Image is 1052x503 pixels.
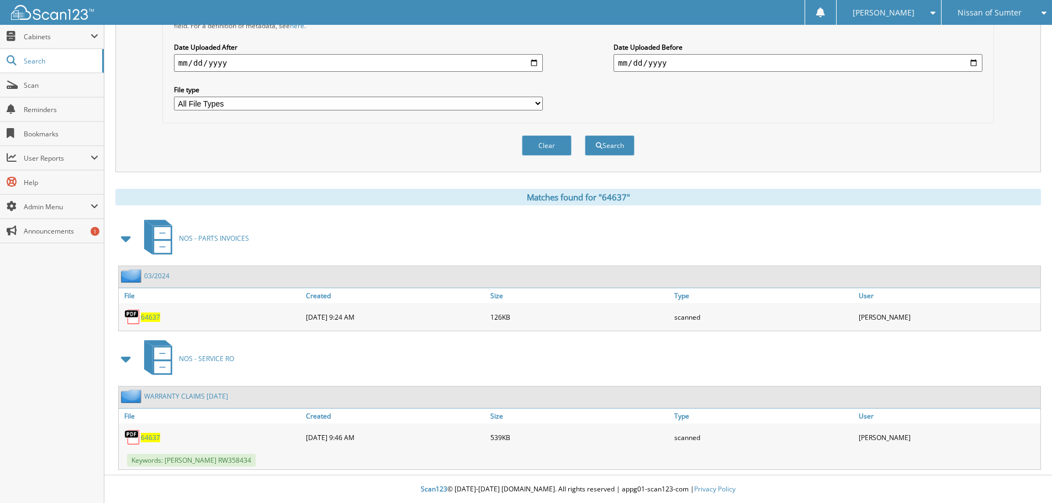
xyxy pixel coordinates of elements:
[174,54,543,72] input: start
[997,450,1052,503] iframe: Chat Widget
[958,9,1022,16] span: Nissan of Sumter
[141,313,160,322] a: 64637
[303,409,488,423] a: Created
[91,227,99,236] div: 1
[121,269,144,283] img: folder2.png
[174,43,543,52] label: Date Uploaded After
[119,409,303,423] a: File
[24,129,98,139] span: Bookmarks
[174,85,543,94] label: File type
[856,426,1040,448] div: [PERSON_NAME]
[24,153,91,163] span: User Reports
[303,288,488,303] a: Created
[303,306,488,328] div: [DATE] 9:24 AM
[614,43,982,52] label: Date Uploaded Before
[24,202,91,211] span: Admin Menu
[614,54,982,72] input: end
[303,426,488,448] div: [DATE] 9:46 AM
[24,32,91,41] span: Cabinets
[672,288,856,303] a: Type
[138,216,249,260] a: NOS - PARTS INVOICES
[290,21,304,30] a: here
[672,426,856,448] div: scanned
[121,389,144,403] img: folder2.png
[127,454,256,467] span: Keywords: [PERSON_NAME] RW358434
[179,234,249,243] span: NOS - PARTS INVOICES
[11,5,94,20] img: scan123-logo-white.svg
[179,354,234,363] span: NOS - SERVICE RO
[24,226,98,236] span: Announcements
[522,135,572,156] button: Clear
[124,429,141,446] img: PDF.png
[141,433,160,442] a: 64637
[672,306,856,328] div: scanned
[856,306,1040,328] div: [PERSON_NAME]
[24,81,98,90] span: Scan
[853,9,914,16] span: [PERSON_NAME]
[144,271,170,280] a: 03/2024
[119,288,303,303] a: File
[24,178,98,187] span: Help
[856,288,1040,303] a: User
[672,409,856,423] a: Type
[144,391,228,401] a: WARRANTY CLAIMS [DATE]
[115,189,1041,205] div: Matches found for "64637"
[104,476,1052,503] div: © [DATE]-[DATE] [DOMAIN_NAME]. All rights reserved | appg01-scan123-com |
[585,135,635,156] button: Search
[24,105,98,114] span: Reminders
[124,309,141,325] img: PDF.png
[24,56,97,66] span: Search
[138,337,234,380] a: NOS - SERVICE RO
[488,288,672,303] a: Size
[694,484,736,494] a: Privacy Policy
[488,426,672,448] div: 539KB
[488,409,672,423] a: Size
[488,306,672,328] div: 126KB
[421,484,447,494] span: Scan123
[856,409,1040,423] a: User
